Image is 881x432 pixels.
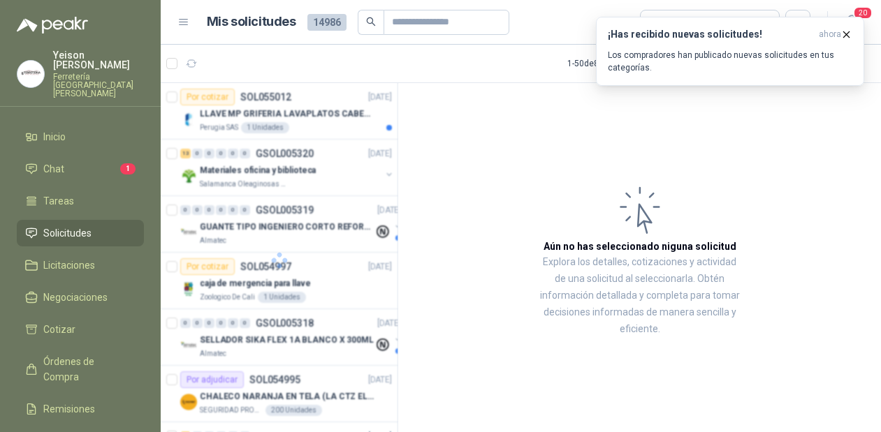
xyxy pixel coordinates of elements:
[366,17,376,27] span: search
[596,17,864,86] button: ¡Has recibido nuevas solicitudes!ahora Los compradores han publicado nuevas solicitudes en tus ca...
[17,284,144,311] a: Negociaciones
[17,17,88,33] img: Logo peakr
[819,29,841,40] span: ahora
[839,10,864,35] button: 20
[43,161,64,177] span: Chat
[538,254,741,338] p: Explora los detalles, cotizaciones y actividad de una solicitud al seleccionarla. Obtén informaci...
[17,61,44,87] img: Company Logo
[17,316,144,343] a: Cotizar
[608,29,813,40] h3: ¡Has recibido nuevas solicitudes!
[608,49,852,74] p: Los compradores han publicado nuevas solicitudes en tus categorías.
[17,348,144,390] a: Órdenes de Compra
[17,188,144,214] a: Tareas
[43,290,108,305] span: Negociaciones
[307,14,347,31] span: 14986
[43,401,95,417] span: Remisiones
[649,15,678,30] div: Todas
[43,322,75,337] span: Cotizar
[43,225,92,241] span: Solicitudes
[43,354,131,385] span: Órdenes de Compra
[53,50,144,70] p: Yeison [PERSON_NAME]
[53,73,144,98] p: Ferretería [GEOGRAPHIC_DATA][PERSON_NAME]
[567,52,658,75] div: 1 - 50 de 8809
[544,239,736,254] h3: Aún no has seleccionado niguna solicitud
[17,396,144,422] a: Remisiones
[17,156,144,182] a: Chat1
[17,220,144,246] a: Solicitudes
[17,124,144,150] a: Inicio
[207,12,296,32] h1: Mis solicitudes
[120,163,136,174] span: 1
[43,258,95,273] span: Licitaciones
[43,193,74,209] span: Tareas
[853,6,873,20] span: 20
[17,252,144,278] a: Licitaciones
[43,129,66,144] span: Inicio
